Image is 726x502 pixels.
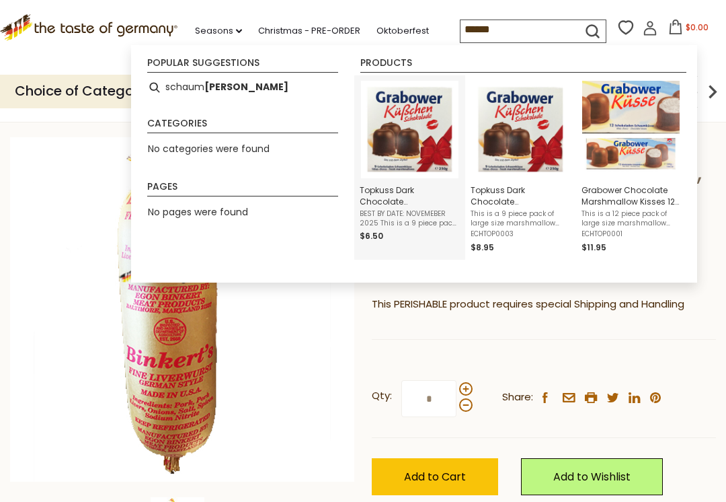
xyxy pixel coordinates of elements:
a: Grabower Chocolate Marshmallow Kisses 12 pc. large 10.6 ozThis is a 12 piece pack of large size m... [581,81,682,254]
span: Grabower Chocolate Marshmallow Kisses 12 pc. large 10.6 oz [581,184,682,207]
li: Products [360,58,686,73]
span: Topkuss Dark Chocolate Marshmallow Kisses 9 pc. 8.8 oz Extra Large [471,184,571,207]
span: ECHTOP0001 [581,229,682,239]
span: This is a 12 piece pack of large size marshmallow kisses. A waffle-like cookie base is topped wit... [581,209,682,228]
button: $0.00 [660,20,717,40]
span: Topkuss Dark Chocolate Marshmallow Kisses 9 pc. 8.8 oz Extra Large - DEAL [360,184,460,207]
li: Topkuss Dark Chocolate Marshmallow Kisses 9 pc. 8.8 oz Extra Large [465,75,576,260]
span: $6.50 [360,230,383,242]
li: schaumkuss [142,75,344,100]
strong: Qty: [372,388,392,404]
span: $0.00 [686,22,709,33]
span: Add to Cart [404,469,466,485]
span: No pages were found [148,205,248,219]
span: BEST BY DATE: NOVEMEBER 2025 This is a 9 piece pack of large size marshmallow kisses. A waffle-li... [360,209,460,228]
li: Categories [147,118,338,133]
li: Grabower Chocolate Marshmallow Kisses 12 pc. large 10.6 oz [576,75,687,260]
li: We will ship this product in heat-protective packaging and ice. [385,323,716,340]
a: Topkuss Dark Chocolate Marshmallow Kisses 9 pc. 8.8 oz Extra LargeThis is a 9 piece pack of large... [471,81,571,254]
span: $8.95 [471,242,494,253]
span: No categories were found [148,142,270,155]
li: Popular suggestions [147,58,338,73]
a: Add to Wishlist [521,458,663,495]
li: Pages [147,182,338,196]
a: Oktoberfest [376,24,429,38]
span: $11.95 [581,242,606,253]
span: Share: [502,389,533,406]
img: Binkert's Liverwurst, Finely Ground, 1lbs. [10,137,354,482]
span: This is a 9 piece pack of large size marshmallow kisses. A waffle-like cookie-base is topped with... [471,209,571,228]
button: Add to Cart [372,458,498,495]
span: ECHTOP0003 [471,229,571,239]
img: next arrow [699,78,726,105]
a: Christmas - PRE-ORDER [258,24,360,38]
div: Instant Search Results [131,45,697,283]
p: This PERISHABLE product requires special Shipping and Handling [372,296,716,313]
a: Seasons [195,24,242,38]
b: [PERSON_NAME] [204,79,288,95]
li: Topkuss Dark Chocolate Marshmallow Kisses 9 pc. 8.8 oz Extra Large - DEAL [354,75,465,260]
a: Topkuss Dark Chocolate Marshmallow Kisses 9 pc. 8.8 oz Extra Large - DEALBEST BY DATE: NOVEMEBER ... [360,81,460,254]
input: Qty: [401,380,456,417]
